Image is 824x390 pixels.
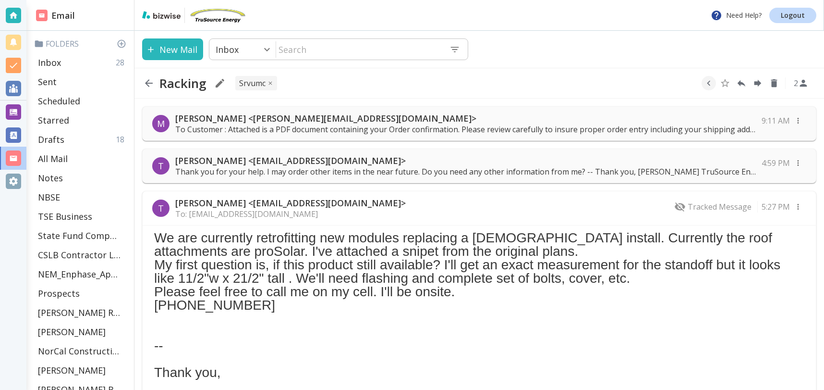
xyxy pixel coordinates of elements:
input: Search [276,39,442,59]
p: Folders [34,38,130,49]
p: To Customer : Attached is a PDF document containing your Order confirmation. Please review carefu... [175,124,756,135]
div: Prospects [34,284,130,303]
div: NBSE [34,188,130,207]
div: [PERSON_NAME] [34,322,130,341]
p: NBSE [38,191,60,203]
p: Thank you for your help. I may order other items in the near future. Do you need any other inform... [175,166,756,177]
p: 28 [116,57,128,68]
p: [PERSON_NAME] Residence [38,307,121,318]
p: 2 [794,78,798,88]
p: NorCal Construction [38,345,121,357]
div: State Fund Compensation [34,226,130,245]
p: 9:11 AM [762,115,790,126]
p: Inbox [38,57,61,68]
h2: Email [36,9,75,22]
div: NorCal Construction [34,341,130,361]
div: Drafts18 [34,130,130,149]
div: TSE Business [34,207,130,226]
div: Sent [34,72,130,91]
p: Notes [38,172,63,184]
div: [PERSON_NAME] [34,361,130,380]
p: Drafts [38,134,64,145]
p: Need Help? [711,10,762,21]
div: All Mail [34,149,130,168]
p: [PERSON_NAME] <[EMAIL_ADDRESS][DOMAIN_NAME]> [175,155,756,166]
p: Logout [781,12,805,19]
p: Inbox [216,44,239,55]
p: SRVUMC [239,78,266,88]
p: Scheduled [38,95,80,107]
p: 4:59 PM [762,158,790,168]
p: All Mail [38,153,68,164]
p: [PERSON_NAME] <[EMAIL_ADDRESS][DOMAIN_NAME]> [175,197,406,209]
p: 18 [116,134,128,145]
div: Starred [34,111,130,130]
p: To: [EMAIL_ADDRESS][DOMAIN_NAME] [175,209,406,219]
p: 5:27 PM [762,201,790,212]
h2: Racking [159,75,206,91]
button: Forward [751,76,765,90]
p: T [158,202,164,214]
p: Prospects [38,288,80,299]
button: New Mail [142,38,203,60]
a: Logout [769,8,816,23]
div: Notes [34,168,130,188]
button: See Participants [789,72,812,95]
p: [PERSON_NAME] <[PERSON_NAME][EMAIL_ADDRESS][DOMAIN_NAME]> [175,113,756,124]
div: T[PERSON_NAME] <[EMAIL_ADDRESS][DOMAIN_NAME]>To: [EMAIL_ADDRESS][DOMAIN_NAME]This email has not b... [143,191,816,226]
p: TSE Business [38,211,92,222]
p: NEM_Enphase_Applications [38,268,121,280]
p: Tracked Message [674,201,751,213]
p: State Fund Compensation [38,230,121,241]
button: Reply [734,76,749,90]
div: Scheduled [34,91,130,111]
div: [PERSON_NAME] Residence [34,303,130,322]
img: bizwise [142,11,181,19]
p: [PERSON_NAME] [38,365,106,376]
div: CSLB Contractor License [34,245,130,264]
p: CSLB Contractor License [38,249,121,261]
p: Starred [38,114,69,126]
p: Sent [38,76,57,88]
div: NEM_Enphase_Applications [34,264,130,284]
p: M [157,118,165,129]
div: Inbox28 [34,53,130,72]
p: [PERSON_NAME] [38,326,106,338]
p: T [158,160,164,172]
img: TruSource Energy, Inc. [189,8,246,23]
button: Delete [767,76,781,90]
div: This email has not been opened yet [672,199,753,214]
img: DashboardSidebarEmail.svg [36,10,48,21]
